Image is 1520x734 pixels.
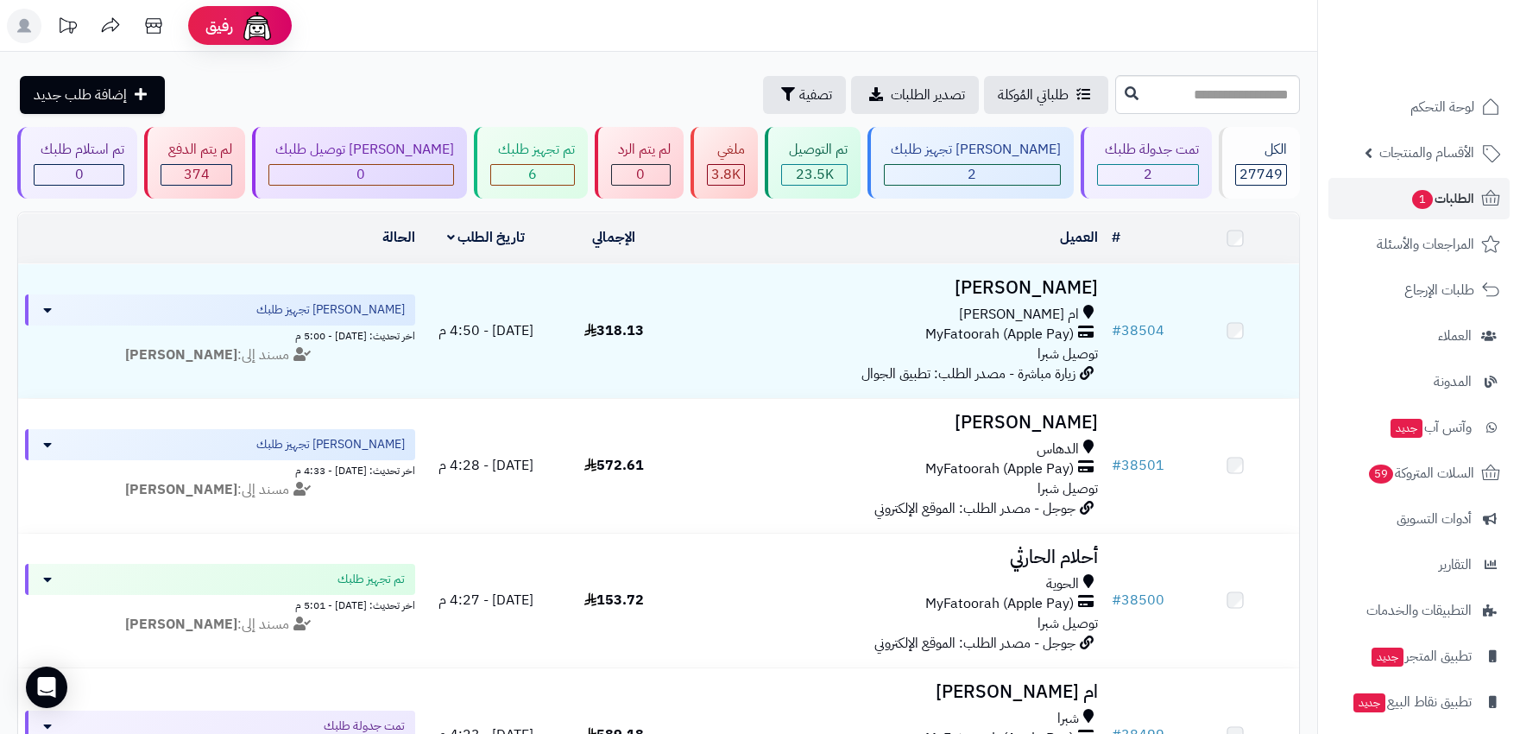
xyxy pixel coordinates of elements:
[864,127,1077,199] a: [PERSON_NAME] تجهيز طلبك 2
[925,325,1074,345] span: MyFatoorah (Apple Pay)
[874,498,1075,519] span: جوجل - مصدر الطلب: الموقع الإلكتروني
[612,165,670,185] div: 0
[1389,415,1472,440] span: وآتس آب
[1328,452,1510,494] a: السلات المتروكة59
[796,164,834,185] span: 23.5K
[1328,544,1510,585] a: التقارير
[161,165,230,185] div: 374
[1438,324,1472,348] span: العملاء
[1328,590,1510,631] a: التطبيقات والخدمات
[1239,164,1283,185] span: 27749
[591,127,687,199] a: لم يتم الرد 0
[761,127,863,199] a: تم التوصيل 23.5K
[161,140,231,160] div: لم يتم الدفع
[26,667,67,708] div: Open Intercom Messenger
[1144,164,1152,185] span: 2
[781,140,847,160] div: تم التوصيل
[240,9,274,43] img: ai-face.png
[337,571,405,588] span: تم تجهيز طلبك
[12,480,428,500] div: مسند إلى:
[1328,361,1510,402] a: المدونة
[356,164,365,185] span: 0
[1377,232,1474,256] span: المراجعات والأسئلة
[256,301,405,319] span: [PERSON_NAME] تجهيز طلبك
[611,140,671,160] div: لم يتم الرد
[1369,465,1393,484] span: 59
[1112,320,1164,341] a: #38504
[1412,190,1433,209] span: 1
[1112,455,1121,476] span: #
[125,614,237,635] strong: [PERSON_NAME]
[1328,498,1510,540] a: أدوات التسويق
[1112,590,1121,611] span: #
[584,320,644,341] span: 318.13
[1379,141,1474,165] span: الأقسام والمنتجات
[1328,178,1510,219] a: الطلبات1
[884,140,1061,160] div: [PERSON_NAME] تجهيز طلبك
[684,413,1097,433] h3: [PERSON_NAME]
[184,164,210,185] span: 374
[684,682,1097,702] h3: ام [PERSON_NAME]
[46,9,89,47] a: تحديثات المنصة
[1410,187,1474,211] span: الطلبات
[249,127,470,199] a: [PERSON_NAME] توصيل طلبك 0
[968,164,976,185] span: 2
[268,140,454,160] div: [PERSON_NAME] توصيل طلبك
[885,165,1060,185] div: 2
[1397,507,1472,531] span: أدوات التسويق
[382,227,415,248] a: الحالة
[125,345,237,365] strong: [PERSON_NAME]
[592,227,635,248] a: الإجمالي
[1112,227,1120,248] a: #
[782,165,846,185] div: 23523
[711,164,741,185] span: 3.8K
[35,165,123,185] div: 0
[25,326,415,344] div: اخر تحديث: [DATE] - 5:00 م
[584,590,644,611] span: 153.72
[1112,590,1164,611] a: #38500
[1038,478,1098,499] span: توصيل شبرا
[1057,709,1079,729] span: شبرا
[75,164,84,185] span: 0
[438,320,533,341] span: [DATE] - 4:50 م
[684,547,1097,567] h3: أحلام الحارثي
[269,165,453,185] div: 0
[1352,690,1472,714] span: تطبيق نقاط البيع
[12,615,428,635] div: مسند إلى:
[470,127,590,199] a: تم تجهيز طلبك 6
[1046,574,1079,594] span: الحوية
[1410,95,1474,119] span: لوحة التحكم
[1112,320,1121,341] span: #
[1112,455,1164,476] a: #38501
[1328,315,1510,357] a: العملاء
[925,594,1074,614] span: MyFatoorah (Apple Pay)
[34,140,124,160] div: تم استلام طلبك
[20,76,165,114] a: إضافة طلب جديد
[1235,140,1287,160] div: الكل
[891,85,965,105] span: تصدير الطلبات
[1439,553,1472,577] span: التقارير
[1037,440,1079,459] span: الدهاس
[1370,644,1472,668] span: تطبيق المتجر
[998,85,1069,105] span: طلباتي المُوكلة
[1404,278,1474,302] span: طلبات الإرجاع
[984,76,1108,114] a: طلباتي المُوكلة
[491,165,573,185] div: 6
[925,459,1074,479] span: MyFatoorah (Apple Pay)
[707,140,745,160] div: ملغي
[1328,636,1510,677] a: تطبيق المتجرجديد
[1060,227,1098,248] a: العميل
[799,85,832,105] span: تصفية
[1367,461,1474,485] span: السلات المتروكة
[1328,86,1510,128] a: لوحة التحكم
[636,164,645,185] span: 0
[851,76,979,114] a: تصدير الطلبات
[490,140,574,160] div: تم تجهيز طلبك
[1097,140,1198,160] div: تمت جدولة طلبك
[1366,598,1472,623] span: التطبيقات والخدمات
[256,436,405,453] span: [PERSON_NAME] تجهيز طلبك
[959,305,1079,325] span: ام [PERSON_NAME]
[447,227,526,248] a: تاريخ الطلب
[1372,648,1403,667] span: جديد
[14,127,141,199] a: تم استلام طلبك 0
